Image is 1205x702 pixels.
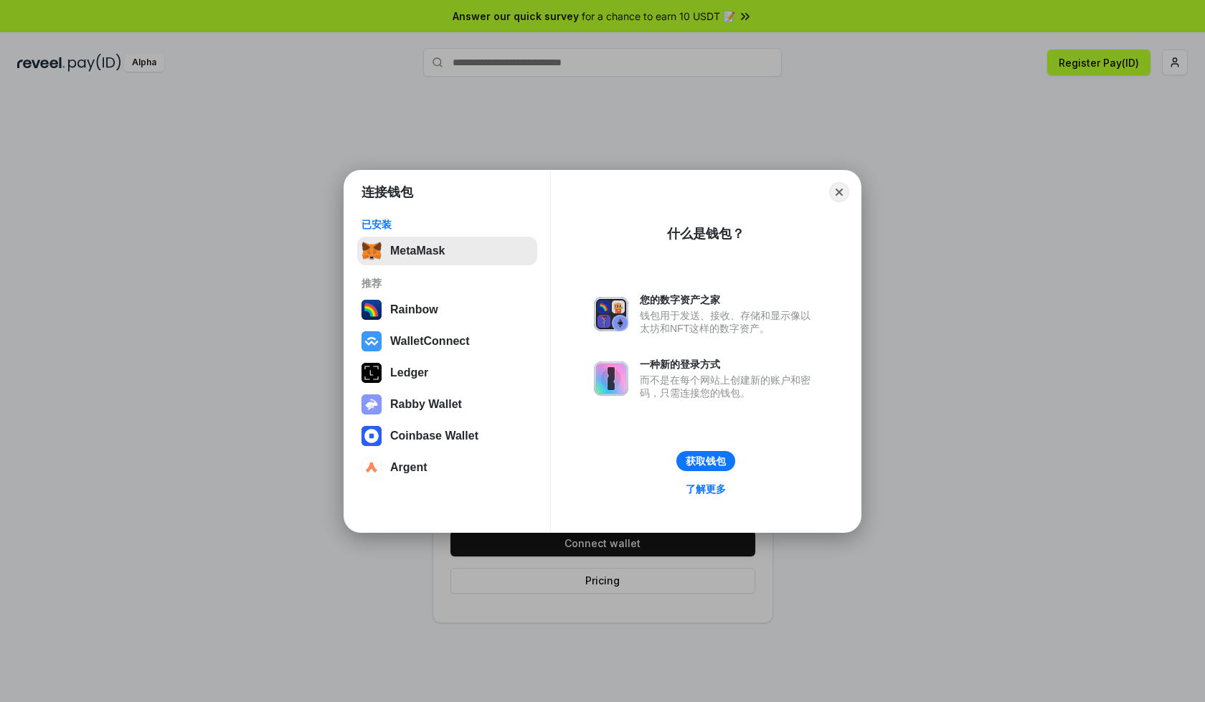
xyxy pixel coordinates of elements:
[677,480,734,498] a: 了解更多
[361,457,382,478] img: svg+xml,%3Csvg%20width%3D%2228%22%20height%3D%2228%22%20viewBox%3D%220%200%2028%2028%22%20fill%3D...
[390,430,478,442] div: Coinbase Wallet
[361,241,382,261] img: svg+xml,%3Csvg%20fill%3D%22none%22%20height%3D%2233%22%20viewBox%3D%220%200%2035%2033%22%20width%...
[361,300,382,320] img: svg+xml,%3Csvg%20width%3D%22120%22%20height%3D%22120%22%20viewBox%3D%220%200%20120%20120%22%20fil...
[640,358,818,371] div: 一种新的登录方式
[390,398,462,411] div: Rabby Wallet
[357,295,537,324] button: Rainbow
[361,394,382,414] img: svg+xml,%3Csvg%20xmlns%3D%22http%3A%2F%2Fwww.w3.org%2F2000%2Fsvg%22%20fill%3D%22none%22%20viewBox...
[390,245,445,257] div: MetaMask
[667,225,745,242] div: 什么是钱包？
[357,237,537,265] button: MetaMask
[357,422,537,450] button: Coinbase Wallet
[390,461,427,474] div: Argent
[361,426,382,446] img: svg+xml,%3Csvg%20width%3D%2228%22%20height%3D%2228%22%20viewBox%3D%220%200%2028%2028%22%20fill%3D...
[686,455,726,468] div: 获取钱包
[676,451,735,471] button: 获取钱包
[357,453,537,482] button: Argent
[357,327,537,356] button: WalletConnect
[594,361,628,396] img: svg+xml,%3Csvg%20xmlns%3D%22http%3A%2F%2Fwww.w3.org%2F2000%2Fsvg%22%20fill%3D%22none%22%20viewBox...
[640,374,818,399] div: 而不是在每个网站上创建新的账户和密码，只需连接您的钱包。
[361,184,413,201] h1: 连接钱包
[686,483,726,495] div: 了解更多
[390,303,438,316] div: Rainbow
[357,359,537,387] button: Ledger
[594,297,628,331] img: svg+xml,%3Csvg%20xmlns%3D%22http%3A%2F%2Fwww.w3.org%2F2000%2Fsvg%22%20fill%3D%22none%22%20viewBox...
[361,277,533,290] div: 推荐
[390,335,470,348] div: WalletConnect
[640,309,818,335] div: 钱包用于发送、接收、存储和显示像以太坊和NFT这样的数字资产。
[829,182,849,202] button: Close
[357,390,537,419] button: Rabby Wallet
[361,218,533,231] div: 已安装
[640,293,818,306] div: 您的数字资产之家
[361,363,382,383] img: svg+xml,%3Csvg%20xmlns%3D%22http%3A%2F%2Fwww.w3.org%2F2000%2Fsvg%22%20width%3D%2228%22%20height%3...
[390,366,428,379] div: Ledger
[361,331,382,351] img: svg+xml,%3Csvg%20width%3D%2228%22%20height%3D%2228%22%20viewBox%3D%220%200%2028%2028%22%20fill%3D...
